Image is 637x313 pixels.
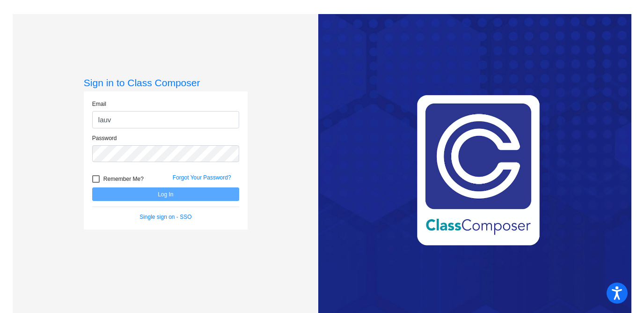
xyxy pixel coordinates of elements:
[173,174,231,181] a: Forgot Your Password?
[103,173,144,185] span: Remember Me?
[92,187,239,201] button: Log In
[139,214,191,220] a: Single sign on - SSO
[92,134,117,142] label: Password
[84,77,248,89] h3: Sign in to Class Composer
[92,100,106,108] label: Email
